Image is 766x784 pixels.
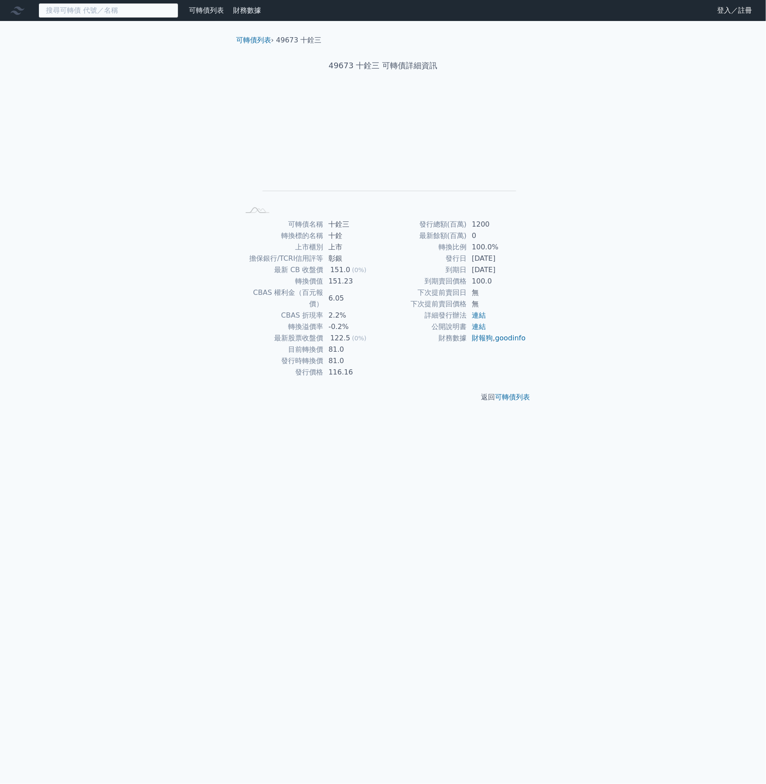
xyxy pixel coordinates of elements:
h1: 49673 十銓三 可轉債詳細資訊 [229,59,537,72]
g: Chart [254,99,516,203]
td: 6.05 [323,287,383,310]
a: 可轉債列表 [236,36,271,44]
td: CBAS 折現率 [240,310,323,321]
td: 轉換溢價率 [240,321,323,332]
td: 1200 [467,219,526,230]
td: 下次提前賣回價格 [383,298,467,310]
a: 可轉債列表 [495,393,530,401]
a: 財務數據 [233,6,261,14]
a: 連結 [472,311,486,319]
td: 上市 [323,241,383,253]
td: 最新餘額(百萬) [383,230,467,241]
td: 上市櫃別 [240,241,323,253]
td: 116.16 [323,367,383,378]
td: 公開說明書 [383,321,467,332]
td: 轉換標的名稱 [240,230,323,241]
li: 49673 十銓三 [276,35,322,45]
td: 2.2% [323,310,383,321]
td: 到期日 [383,264,467,276]
td: 可轉債名稱 [240,219,323,230]
div: 122.5 [328,332,352,344]
td: 81.0 [323,355,383,367]
td: 下次提前賣回日 [383,287,467,298]
td: 無 [467,287,526,298]
td: 發行總額(百萬) [383,219,467,230]
a: 可轉債列表 [189,6,224,14]
td: 100.0% [467,241,526,253]
input: 搜尋可轉債 代號／名稱 [38,3,178,18]
td: 財務數據 [383,332,467,344]
a: 登入／註冊 [710,3,759,17]
td: 發行日 [383,253,467,264]
td: [DATE] [467,264,526,276]
td: 發行價格 [240,367,323,378]
td: 十銓三 [323,219,383,230]
td: 最新 CB 收盤價 [240,264,323,276]
td: 無 [467,298,526,310]
td: 151.23 [323,276,383,287]
td: 0 [467,230,526,241]
td: 轉換比例 [383,241,467,253]
td: 目前轉換價 [240,344,323,355]
td: 發行時轉換價 [240,355,323,367]
td: 轉換價值 [240,276,323,287]
span: (0%) [352,266,366,273]
td: 最新股票收盤價 [240,332,323,344]
td: 擔保銀行/TCRI信用評等 [240,253,323,264]
a: 連結 [472,322,486,331]
td: 十銓 [323,230,383,241]
td: , [467,332,526,344]
td: 到期賣回價格 [383,276,467,287]
div: 151.0 [328,264,352,276]
a: goodinfo [495,334,526,342]
li: › [236,35,274,45]
a: 財報狗 [472,334,493,342]
td: 彰銀 [323,253,383,264]
td: -0.2% [323,321,383,332]
td: CBAS 權利金（百元報價） [240,287,323,310]
span: (0%) [352,335,366,342]
td: [DATE] [467,253,526,264]
p: 返回 [229,392,537,402]
td: 詳細發行辦法 [383,310,467,321]
td: 81.0 [323,344,383,355]
td: 100.0 [467,276,526,287]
